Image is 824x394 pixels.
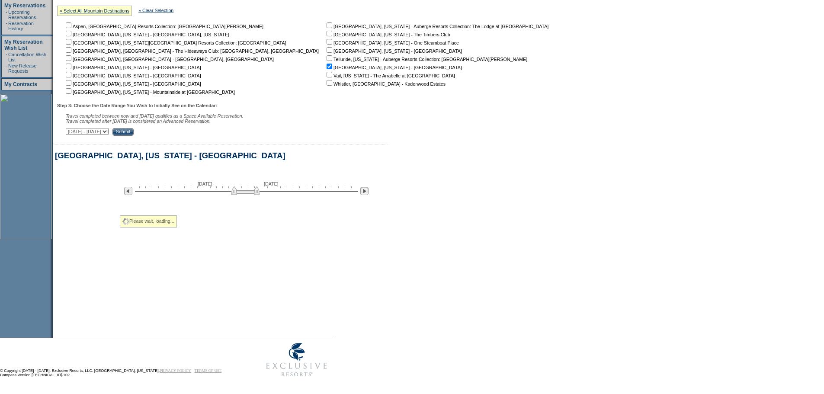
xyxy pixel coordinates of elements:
[124,187,132,195] img: Previous
[8,63,36,74] a: New Release Requests
[66,119,211,124] nobr: Travel completed after [DATE] is considered an Advanced Reservation.
[64,24,263,29] nobr: Aspen, [GEOGRAPHIC_DATA] Resorts Collection: [GEOGRAPHIC_DATA][PERSON_NAME]
[4,39,43,51] a: My Reservation Wish List
[64,32,229,37] nobr: [GEOGRAPHIC_DATA], [US_STATE] - [GEOGRAPHIC_DATA], [US_STATE]
[8,52,46,62] a: Cancellation Wish List
[258,338,335,381] img: Exclusive Resorts
[325,57,527,62] nobr: Telluride, [US_STATE] - Auberge Resorts Collection: [GEOGRAPHIC_DATA][PERSON_NAME]
[325,24,548,29] nobr: [GEOGRAPHIC_DATA], [US_STATE] - Auberge Resorts Collection: The Lodge at [GEOGRAPHIC_DATA]
[4,81,37,87] a: My Contracts
[64,40,286,45] nobr: [GEOGRAPHIC_DATA], [US_STATE][GEOGRAPHIC_DATA] Resorts Collection: [GEOGRAPHIC_DATA]
[195,368,222,373] a: TERMS OF USE
[325,40,459,45] nobr: [GEOGRAPHIC_DATA], [US_STATE] - One Steamboat Place
[6,63,7,74] td: ·
[55,151,285,160] a: [GEOGRAPHIC_DATA], [US_STATE] - [GEOGRAPHIC_DATA]
[64,73,201,78] nobr: [GEOGRAPHIC_DATA], [US_STATE] - [GEOGRAPHIC_DATA]
[325,73,455,78] nobr: Vail, [US_STATE] - The Arrabelle at [GEOGRAPHIC_DATA]
[360,187,369,195] img: Next
[4,3,45,9] a: My Reservations
[122,218,129,225] img: spinner2.gif
[112,128,134,136] input: Submit
[120,215,177,227] div: Please wait, loading...
[60,8,129,13] a: » Select All Mountain Destinations
[64,90,235,95] nobr: [GEOGRAPHIC_DATA], [US_STATE] - Mountainside at [GEOGRAPHIC_DATA]
[64,81,201,86] nobr: [GEOGRAPHIC_DATA], [US_STATE] - [GEOGRAPHIC_DATA]
[325,32,450,37] nobr: [GEOGRAPHIC_DATA], [US_STATE] - The Timbers Club
[66,113,244,119] span: Travel completed between now and [DATE] qualifies as a Space Available Reservation.
[264,181,279,186] span: [DATE]
[138,8,173,13] a: » Clear Selection
[325,48,462,54] nobr: [GEOGRAPHIC_DATA], [US_STATE] - [GEOGRAPHIC_DATA]
[6,52,7,62] td: ·
[325,65,462,70] nobr: [GEOGRAPHIC_DATA], [US_STATE] - [GEOGRAPHIC_DATA]
[160,368,191,373] a: PRIVACY POLICY
[64,65,201,70] nobr: [GEOGRAPHIC_DATA], [US_STATE] - [GEOGRAPHIC_DATA]
[64,57,274,62] nobr: [GEOGRAPHIC_DATA], [GEOGRAPHIC_DATA] - [GEOGRAPHIC_DATA], [GEOGRAPHIC_DATA]
[8,10,36,20] a: Upcoming Reservations
[198,181,212,186] span: [DATE]
[8,21,34,31] a: Reservation History
[325,81,446,86] nobr: Whistler, [GEOGRAPHIC_DATA] - Kadenwood Estates
[64,48,319,54] nobr: [GEOGRAPHIC_DATA], [GEOGRAPHIC_DATA] - The Hideaways Club: [GEOGRAPHIC_DATA], [GEOGRAPHIC_DATA]
[6,21,7,31] td: ·
[6,10,7,20] td: ·
[57,103,217,108] b: Step 3: Choose the Date Range You Wish to Initially See on the Calendar:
